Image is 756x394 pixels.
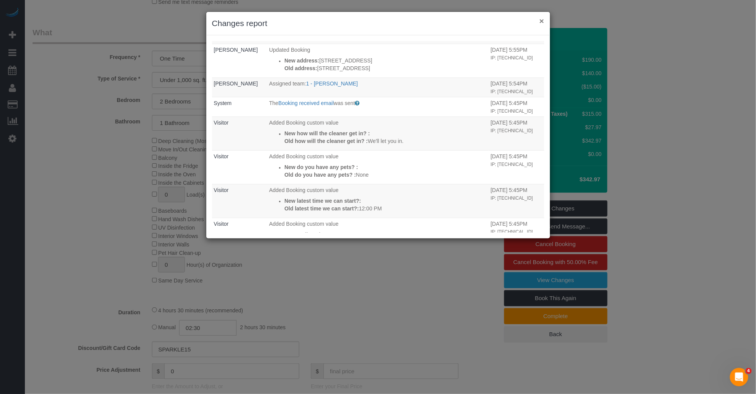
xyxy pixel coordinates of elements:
h3: Changes report [212,18,544,29]
strong: New latest time we can start?: [284,198,361,204]
strong: Old address: [284,65,317,71]
span: The [269,100,278,106]
p: We'll let you in. [284,137,487,145]
strong: Old how will the cleaner get in? : [284,138,368,144]
a: System [214,100,232,106]
a: [PERSON_NAME] [214,47,258,53]
span: was sent [334,100,355,106]
iframe: Intercom live chat [730,368,748,386]
a: 1 - [PERSON_NAME] [306,80,358,87]
a: Visitor [214,120,229,126]
td: What [267,218,489,251]
span: Added Booking custom value [269,120,338,126]
small: IP: [TECHNICAL_ID] [491,55,533,61]
span: Added Booking custom value [269,187,338,193]
td: When [489,77,544,97]
small: IP: [TECHNICAL_ID] [491,229,533,235]
p: None [284,171,487,179]
td: When [489,184,544,218]
span: Added Booking custom value [269,221,338,227]
td: What [267,97,489,117]
td: Who [212,117,268,150]
button: × [539,17,544,25]
td: When [489,117,544,150]
td: What [267,77,489,97]
p: 12:00 PM [284,205,487,212]
td: What [267,150,489,184]
p: [STREET_ADDRESS] [284,64,487,72]
strong: Old latest time we can start?: [284,205,359,212]
strong: Old do you have any pets? : [284,172,356,178]
a: Visitor [214,153,229,159]
td: Who [212,218,268,251]
span: Added Booking custom value [269,153,338,159]
span: 4 [746,368,752,374]
td: Who [212,184,268,218]
small: IP: [TECHNICAL_ID] [491,89,533,94]
a: Visitor [214,221,229,227]
td: When [489,218,544,251]
strong: New address: [284,57,319,64]
strong: New do you have any pets? : [284,164,358,170]
td: Who [212,77,268,97]
a: Booking received email [278,100,334,106]
p: [STREET_ADDRESS] [284,57,487,64]
a: [PERSON_NAME] [214,80,258,87]
small: IP: [TECHNICAL_ID] [491,108,533,114]
td: When [489,150,544,184]
small: IP: [TECHNICAL_ID] [491,128,533,133]
strong: New earliest time we can start?: [284,231,366,238]
span: Updated Booking [269,47,310,53]
strong: New how will the cleaner get in? : [284,130,370,136]
td: Who [212,150,268,184]
small: IP: [TECHNICAL_ID] [491,162,533,167]
td: What [267,44,489,77]
td: What [267,117,489,150]
a: Visitor [214,187,229,193]
td: Who [212,97,268,117]
sui-modal: Changes report [206,12,550,238]
td: What [267,184,489,218]
span: Assigned team: [269,80,306,87]
small: IP: [TECHNICAL_ID] [491,195,533,201]
td: When [489,97,544,117]
td: Who [212,44,268,77]
td: When [489,44,544,77]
